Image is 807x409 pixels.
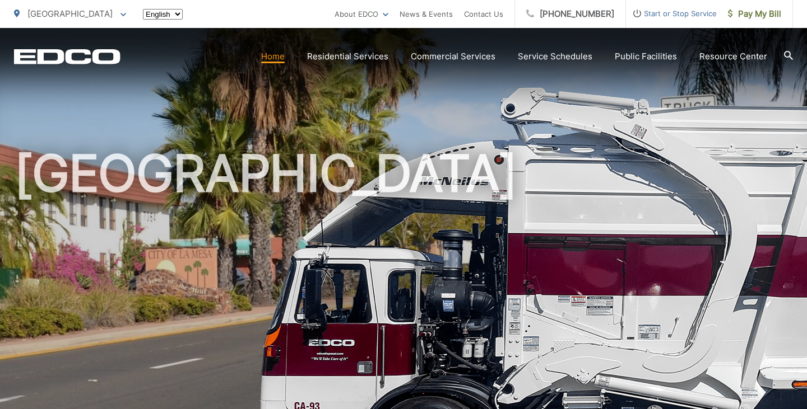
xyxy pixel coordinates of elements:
[14,49,120,64] a: EDCD logo. Return to the homepage.
[261,50,285,63] a: Home
[143,9,183,20] select: Select a language
[728,7,781,21] span: Pay My Bill
[400,7,453,21] a: News & Events
[335,7,388,21] a: About EDCO
[411,50,495,63] a: Commercial Services
[699,50,767,63] a: Resource Center
[518,50,592,63] a: Service Schedules
[307,50,388,63] a: Residential Services
[615,50,677,63] a: Public Facilities
[27,8,113,19] span: [GEOGRAPHIC_DATA]
[464,7,503,21] a: Contact Us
